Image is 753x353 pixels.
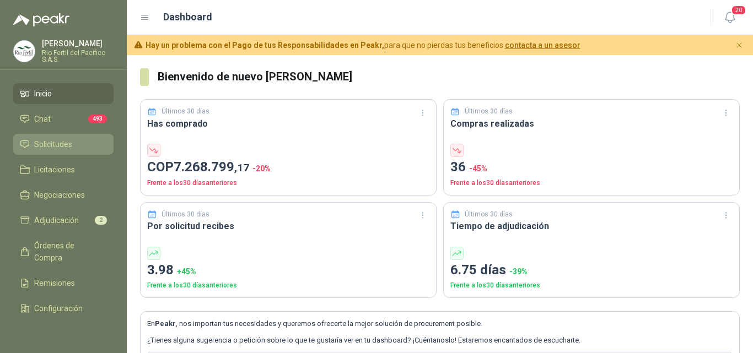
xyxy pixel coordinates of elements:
[13,159,114,180] a: Licitaciones
[450,219,733,233] h3: Tiempo de adjudicación
[34,214,79,226] span: Adjudicación
[450,280,733,291] p: Frente a los 30 días anteriores
[34,113,51,125] span: Chat
[234,161,249,174] span: ,17
[147,318,733,329] p: En , nos importan tus necesidades y queremos ofrecerte la mejor solución de procurement posible.
[34,189,85,201] span: Negociaciones
[34,138,72,150] span: Solicitudes
[147,335,733,346] p: ¿Tienes alguna sugerencia o petición sobre lo que te gustaría ver en tu dashboard? ¡Cuéntanoslo! ...
[505,41,580,50] a: contacta a un asesor
[13,235,114,268] a: Órdenes de Compra
[509,267,528,276] span: -39 %
[450,117,733,131] h3: Compras realizadas
[465,209,513,220] p: Últimos 30 días
[34,88,52,100] span: Inicio
[720,8,740,28] button: 20
[469,164,487,173] span: -45 %
[147,117,429,131] h3: Has comprado
[42,50,114,63] p: Rio Fertil del Pacífico S.A.S.
[163,9,212,25] h1: Dashboard
[252,164,271,173] span: -20 %
[733,39,746,52] button: Cerrar
[162,106,209,117] p: Últimos 30 días
[147,280,429,291] p: Frente a los 30 días anteriores
[731,5,746,15] span: 20
[95,216,107,225] span: 2
[13,184,114,205] a: Negociaciones
[13,210,114,231] a: Adjudicación2
[147,219,429,233] h3: Por solicitud recibes
[34,240,103,264] span: Órdenes de Compra
[13,323,114,344] a: Manuales y ayuda
[450,157,733,178] p: 36
[147,178,429,188] p: Frente a los 30 días anteriores
[14,41,35,62] img: Company Logo
[13,134,114,155] a: Solicitudes
[174,159,249,175] span: 7.268.799
[13,273,114,294] a: Remisiones
[34,302,83,314] span: Configuración
[88,115,107,123] span: 493
[42,40,114,47] p: [PERSON_NAME]
[155,319,176,328] b: Peakr
[13,13,69,26] img: Logo peakr
[177,267,196,276] span: + 45 %
[147,260,429,281] p: 3.98
[34,277,75,289] span: Remisiones
[465,106,513,117] p: Últimos 30 días
[162,209,209,220] p: Últimos 30 días
[450,260,733,281] p: 6.75 días
[146,41,384,50] b: Hay un problema con el Pago de tus Responsabilidades en Peakr,
[147,157,429,178] p: COP
[13,108,114,129] a: Chat493
[13,83,114,104] a: Inicio
[450,178,733,188] p: Frente a los 30 días anteriores
[158,68,740,85] h3: Bienvenido de nuevo [PERSON_NAME]
[13,298,114,319] a: Configuración
[34,164,75,176] span: Licitaciones
[146,39,580,51] span: para que no pierdas tus beneficios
